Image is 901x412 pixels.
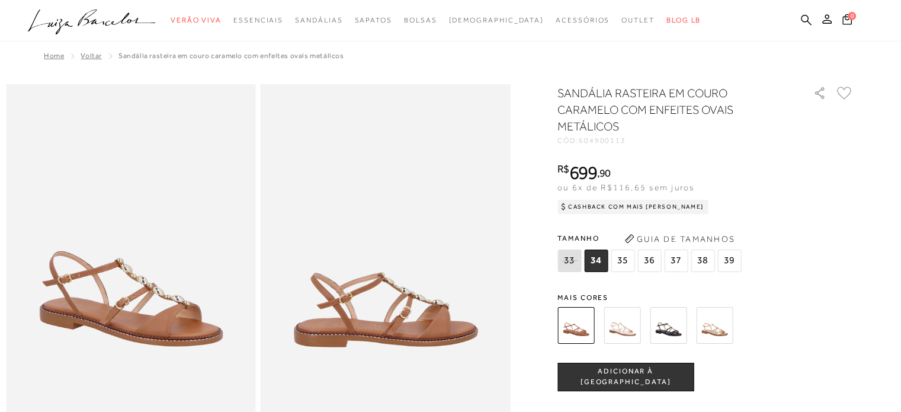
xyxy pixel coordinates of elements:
[557,229,744,247] span: Tamanho
[448,16,544,24] span: [DEMOGRAPHIC_DATA]
[557,137,794,144] div: CÓD:
[621,16,655,24] span: Outlet
[557,164,569,174] i: R$
[556,9,610,31] a: noSubCategoriesText
[44,52,64,60] a: Home
[611,250,634,272] span: 35
[691,250,714,272] span: 38
[354,16,392,24] span: Sapatos
[621,9,655,31] a: noSubCategoriesText
[295,9,342,31] a: noSubCategoriesText
[448,9,544,31] a: noSubCategoriesText
[666,16,701,24] span: BLOG LB
[579,136,626,145] span: 604900113
[556,16,610,24] span: Acessórios
[233,9,283,31] a: noSubCategoriesText
[404,9,437,31] a: noSubCategoriesText
[557,294,854,301] span: Mais cores
[557,85,780,135] h1: SANDÁLIA RASTEIRA EM COURO CARAMELO COM ENFEITES OVAIS METÁLICOS
[666,9,701,31] a: BLOG LB
[557,250,581,272] span: 33
[584,250,608,272] span: 34
[171,16,222,24] span: Verão Viva
[118,52,344,60] span: SANDÁLIA RASTEIRA EM COURO CARAMELO COM ENFEITES OVAIS METÁLICOS
[620,229,739,248] button: Guia de Tamanhos
[354,9,392,31] a: noSubCategoriesText
[233,16,283,24] span: Essenciais
[557,200,708,214] div: Cashback com Mais [PERSON_NAME]
[557,307,594,344] img: SANDÁLIA RASTEIRA EM COURO CARAMELO COM ENFEITES OVAIS METÁLICOS
[637,250,661,272] span: 36
[717,250,741,272] span: 39
[597,168,611,178] i: ,
[664,250,688,272] span: 37
[604,307,640,344] img: SANDÁLIA RASTEIRA EM COURO OFF WHITE COM ENFEITES OVAIS METÁLICOS
[848,12,856,20] span: 0
[569,162,597,183] span: 699
[557,183,694,192] span: ou 6x de R$116,65 sem juros
[557,363,694,391] button: ADICIONAR À [GEOGRAPHIC_DATA]
[599,167,611,179] span: 90
[171,9,222,31] a: noSubCategoriesText
[558,366,693,387] span: ADICIONAR À [GEOGRAPHIC_DATA]
[650,307,687,344] img: SANDÁLIA RASTEIRA EM COURO PRETO COM ENFEITES OVAIS METÁLICOS
[404,16,437,24] span: Bolsas
[81,52,102,60] a: Voltar
[696,307,733,344] img: SANDÁLIA RASTEIRA METALIZADA OURO COM ENFEITES OVAIS METÁLICOS
[839,13,855,29] button: 0
[295,16,342,24] span: Sandálias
